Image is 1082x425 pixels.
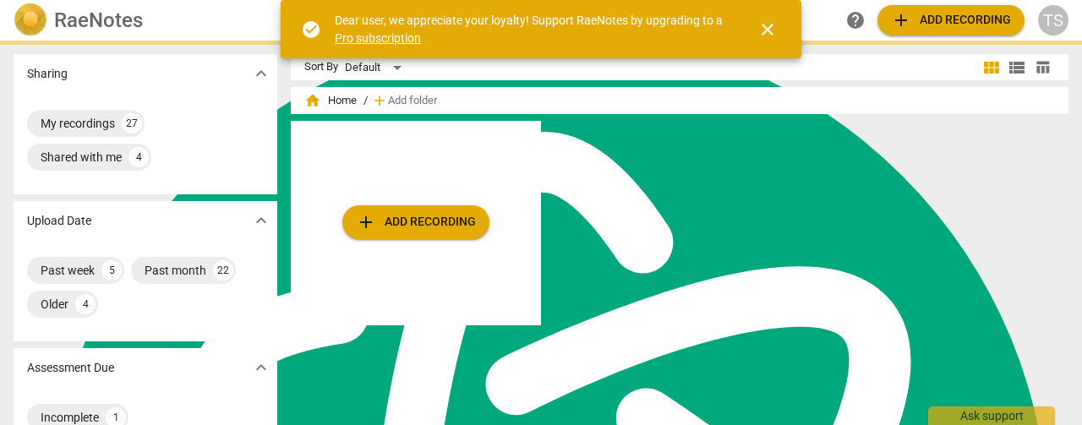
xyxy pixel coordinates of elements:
[41,149,122,166] div: Shared with me
[371,92,388,109] span: add
[356,212,376,232] span: add
[27,65,68,83] p: Sharing
[335,31,421,45] a: Pro subscription
[101,260,122,281] div: 5
[249,355,274,380] button: Show more
[877,5,1025,35] button: Upload
[891,10,911,30] span: add
[304,92,357,109] span: Home
[342,205,489,239] button: Upload
[251,210,271,231] span: expand_more
[981,57,1002,78] span: view_module
[14,3,274,37] a: LogoRaeNotes
[891,10,1011,30] span: Add recording
[1007,57,1027,78] span: view_list
[1038,5,1068,35] button: TS
[1030,55,1055,80] button: Table view
[249,208,274,233] button: Show more
[41,262,95,279] div: Past week
[41,296,68,313] div: Older
[251,63,271,84] span: expand_more
[335,12,727,46] div: Dear user, we appreciate your loyalty! Support RaeNotes by upgrading to a
[301,19,321,40] span: check_circle
[1004,55,1030,80] button: List view
[27,359,114,377] p: Assessment Due
[356,212,476,232] span: Add recording
[128,147,149,167] div: 4
[840,5,871,35] a: Help
[14,3,47,37] img: Logo
[979,55,1004,80] button: Tile view
[41,115,115,132] div: My recordings
[845,10,866,30] span: help
[757,19,778,40] span: close
[928,406,1055,425] div: Ask support
[747,9,788,50] button: Close
[213,260,233,281] div: 22
[54,8,143,32] h2: RaeNotes
[249,61,274,86] button: Show more
[345,54,407,81] div: Default
[388,95,437,107] span: Add folder
[75,294,96,314] div: 4
[363,95,368,107] span: /
[1035,59,1051,75] span: table_chart
[122,113,142,133] div: 27
[251,357,271,378] span: expand_more
[304,92,321,109] span: home
[304,61,338,74] div: Sort By
[27,212,91,230] p: Upload Date
[145,262,206,279] div: Past month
